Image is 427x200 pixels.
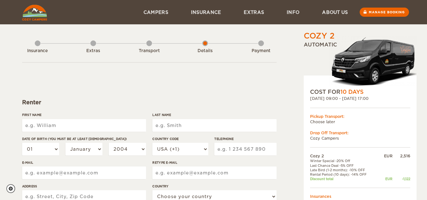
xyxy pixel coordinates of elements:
[6,184,19,193] a: Cookie settings
[310,88,410,96] div: COST FOR
[310,96,410,101] div: [DATE] 09:00 - [DATE] 17:00
[152,167,276,179] input: e.g. example@example.com
[22,184,146,189] label: Address
[22,160,146,165] label: E-mail
[152,112,276,117] label: Last Name
[310,153,379,159] td: Cozy 2
[310,114,410,119] div: Pickup Transport:
[310,163,379,168] td: Last Chance Deal -5% OFF
[214,136,276,141] label: Telephone
[310,177,379,181] td: Discount total
[152,184,276,189] label: Country
[360,8,409,17] a: Manage booking
[304,41,417,88] div: Automatic
[304,31,334,41] div: Cozy 2
[244,48,278,54] div: Payment
[378,177,392,181] div: EUR
[310,194,410,199] td: Insurances
[310,130,410,136] div: Drop Off Transport:
[152,136,208,141] label: Country Code
[310,136,410,141] td: Cozy Campers
[214,143,276,155] input: e.g. 1 234 567 890
[76,48,111,54] div: Extras
[22,99,277,106] div: Renter
[310,168,379,172] td: Late Bird (1-2 months): -10% OFF
[310,159,379,163] td: Winter Special -20% Off
[378,153,392,159] div: EUR
[329,36,417,88] img: Langur-m-c-logo-2.png
[132,48,167,54] div: Transport
[22,112,146,117] label: First Name
[22,136,146,141] label: Date of birth (You must be at least [DEMOGRAPHIC_DATA])
[188,48,223,54] div: Details
[22,5,47,21] img: Cozy Campers
[310,172,379,177] td: Rental Period (10 days): -14% OFF
[22,119,146,132] input: e.g. William
[152,160,276,165] label: Retype E-mail
[340,89,363,95] span: 10 Days
[152,119,276,132] input: e.g. Smith
[393,153,410,159] div: 2,516
[22,167,146,179] input: e.g. example@example.com
[310,119,410,124] td: Choose later
[20,48,55,54] div: Insurance
[393,177,410,181] div: -1,122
